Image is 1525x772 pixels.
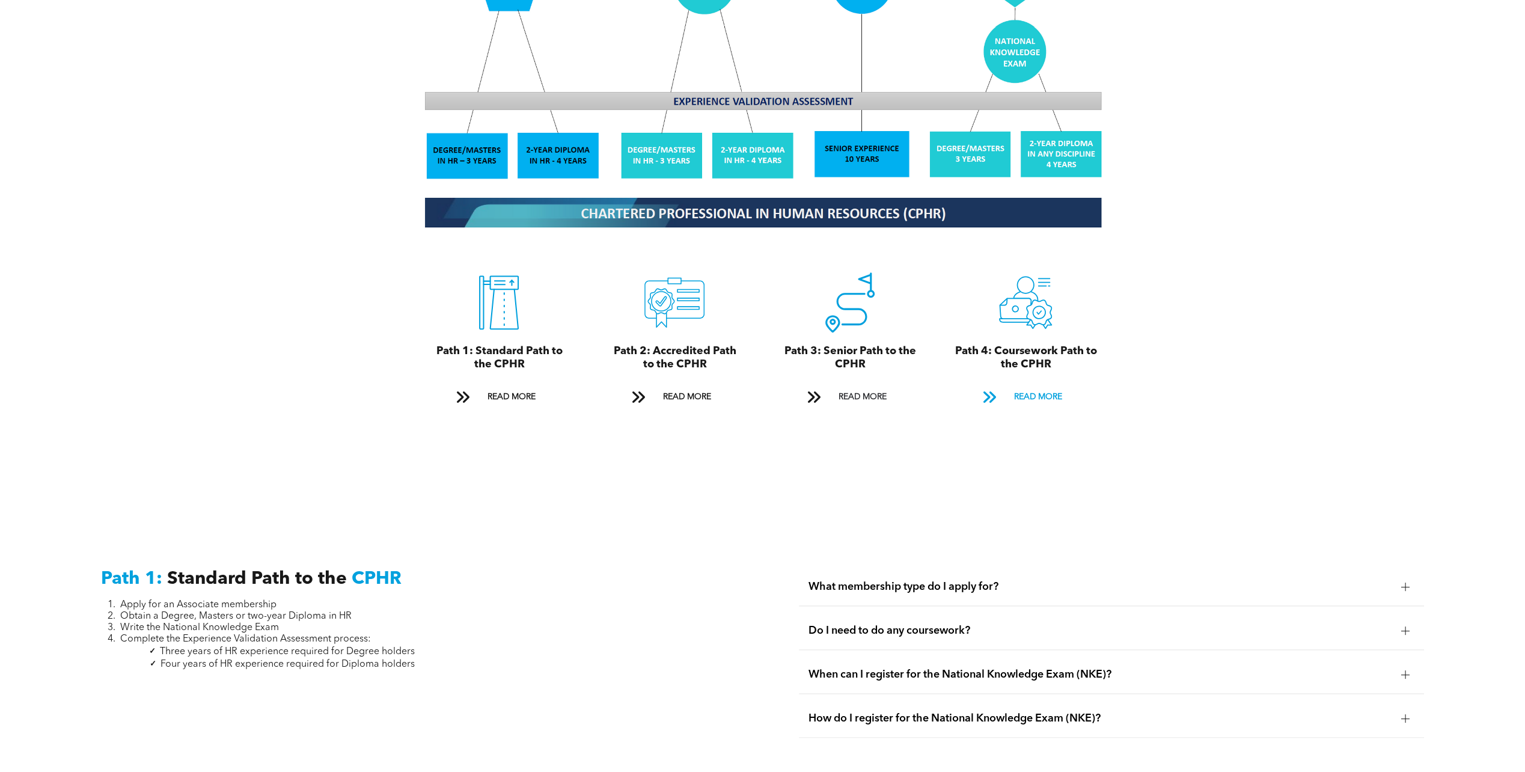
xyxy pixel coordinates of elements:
a: READ MORE [447,386,551,408]
span: READ MORE [834,386,890,408]
span: What membership type do I apply for? [808,580,1392,593]
span: Write the National Knowledge Exam [120,623,279,633]
span: Four years of HR experience required for Diploma holders [160,660,415,669]
a: READ MORE [974,386,1077,408]
span: When can I register for the National Knowledge Exam (NKE)? [808,668,1392,681]
span: Path 3: Senior Path to the CPHR [784,346,916,370]
span: Three years of HR experience required for Degree holders [160,647,415,657]
span: Obtain a Degree, Masters or two-year Diploma in HR [120,611,352,621]
span: READ MORE [1009,386,1066,408]
span: Path 2: Accredited Path to the CPHR [613,346,736,370]
span: Path 1: [101,570,162,588]
span: How do I register for the National Knowledge Exam (NKE)? [808,712,1392,725]
span: READ MORE [483,386,539,408]
span: Standard Path to the [167,570,347,588]
span: Complete the Experience Validation Assessment process: [120,634,371,644]
span: CPHR [352,570,402,588]
span: Path 1: Standard Path to the CPHR [436,346,562,370]
span: Path 4: Coursework Path to the CPHR [955,346,1096,370]
span: READ MORE [658,386,715,408]
a: READ MORE [798,386,902,408]
span: Apply for an Associate membership [120,600,277,610]
span: Do I need to do any coursework? [808,624,1392,637]
a: READ MORE [623,386,726,408]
